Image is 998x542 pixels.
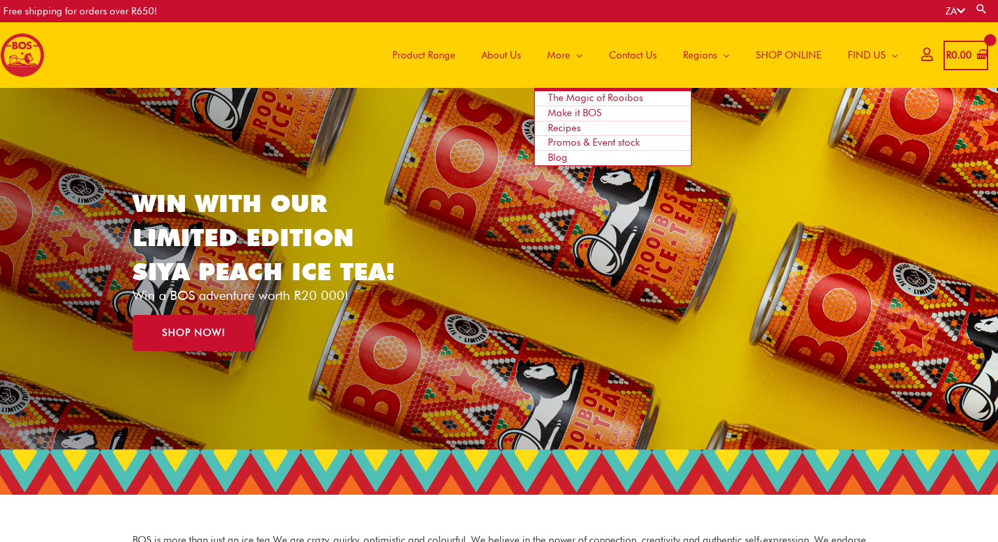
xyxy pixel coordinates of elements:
a: Contact Us [596,22,670,88]
span: About Us [482,35,521,75]
a: Regions [670,22,743,88]
span: Make it BOS [548,107,602,119]
span: FIND US [848,35,886,75]
a: More [534,22,596,88]
a: View Shopping Cart, empty [944,41,988,70]
span: SHOP ONLINE [756,35,821,75]
a: WIN WITH OUR LIMITED EDITION SIYA PEACH ICE TEA! [133,188,395,286]
a: SHOP NOW! [133,315,255,351]
span: SHOP NOW! [162,328,226,338]
span: Product Range [392,35,455,75]
a: Make it BOS [535,106,691,121]
a: The Magic of Rooibos [535,91,691,106]
span: Regions [683,35,717,75]
p: Win a BOS adventure worth R20 000! [133,289,415,302]
span: Recipes [548,122,581,134]
a: Recipes [535,121,691,136]
a: Promos & Event stock [535,136,691,151]
a: ZA [946,5,965,17]
span: Contact Us [609,35,657,75]
a: Search button [975,3,988,15]
a: Product Range [379,22,468,88]
span: R [946,49,951,61]
nav: Site Navigation [369,22,911,88]
span: The Magic of Rooibos [548,92,643,104]
bdi: 0.00 [946,49,972,61]
a: Blog [535,151,691,165]
span: More [547,35,570,75]
span: Promos & Event stock [548,136,640,148]
a: SHOP ONLINE [743,22,835,88]
span: Blog [548,152,568,163]
a: About Us [468,22,534,88]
